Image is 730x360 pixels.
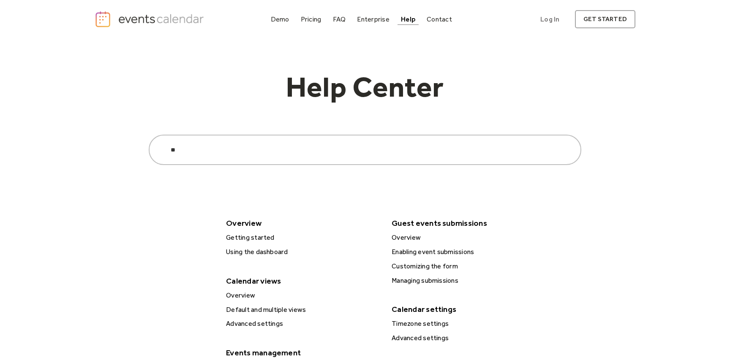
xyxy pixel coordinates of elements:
a: Customizing the form [388,261,547,272]
a: Getting started [223,232,381,243]
a: Using the dashboard [223,246,381,257]
div: Events management [222,345,381,360]
a: home [95,11,206,28]
h1: Help Center [247,72,483,109]
a: Pricing [297,14,325,25]
a: Help [398,14,419,25]
div: Enterprise [357,17,389,22]
div: Overview [389,232,547,243]
a: Timezone settings [388,318,547,329]
div: Managing submissions [389,275,547,286]
a: Default and multiple views [223,304,381,315]
div: Guest events submissions [387,216,546,230]
div: Pricing [301,17,321,22]
div: FAQ [333,17,346,22]
div: Customizing the form [389,261,547,272]
a: Enabling event submissions [388,246,547,257]
a: Enterprise [354,14,392,25]
div: Contact [427,17,452,22]
div: Help [401,17,415,22]
div: Timezone settings [389,318,547,329]
div: Demo [271,17,289,22]
a: Advanced settings [388,333,547,344]
div: Overview [222,216,381,230]
a: Overview [388,232,547,243]
div: Calendar settings [387,302,546,317]
a: Demo [267,14,293,25]
div: Advanced settings [389,333,547,344]
div: Enabling event submissions [389,246,547,257]
a: Log In [532,10,568,28]
a: Contact [423,14,455,25]
div: Calendar views [222,273,381,288]
a: FAQ [330,14,349,25]
a: get started [575,10,635,28]
a: Overview [223,290,381,301]
a: Managing submissions [388,275,547,286]
a: Advanced settings [223,318,381,329]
